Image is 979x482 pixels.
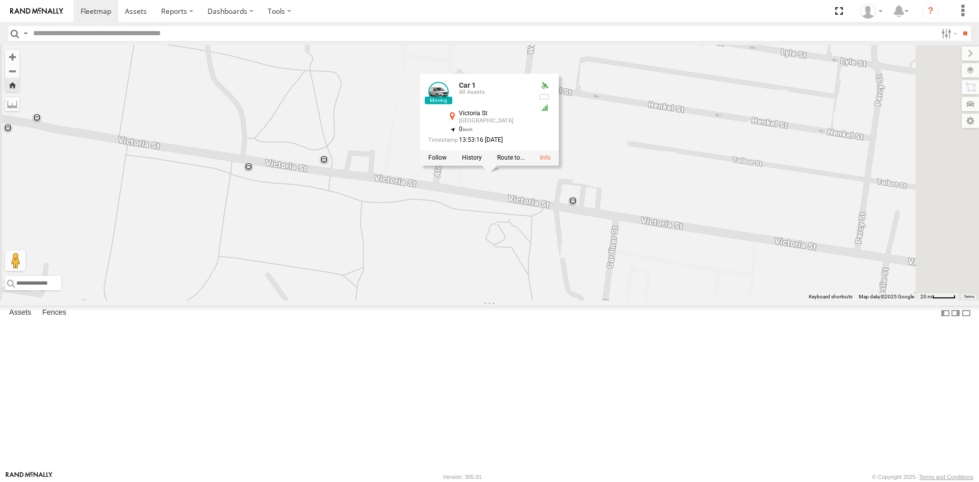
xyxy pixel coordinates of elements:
[459,81,476,89] a: Car 1
[964,295,974,299] a: Terms
[5,64,19,78] button: Zoom out
[809,293,853,300] button: Keyboard shortcuts
[920,294,932,299] span: 20 m
[538,82,551,90] div: Valid GPS Fix
[6,472,53,482] a: Visit our Website
[428,154,447,161] label: Realtime tracking of Asset
[937,26,959,41] label: Search Filter Options
[443,474,482,480] div: Version: 305.01
[5,250,25,271] button: Drag Pegman onto the map to open Street View
[962,114,979,128] label: Map Settings
[922,3,939,19] i: ?
[5,78,19,92] button: Zoom Home
[37,306,71,320] label: Fences
[540,154,551,161] a: View Asset Details
[872,474,973,480] div: © Copyright 2025 -
[462,154,482,161] label: View Asset History
[917,293,959,300] button: Map Scale: 20 m per 42 pixels
[459,125,473,133] span: 0
[940,306,950,320] label: Dock Summary Table to the Left
[950,306,961,320] label: Dock Summary Table to the Right
[5,50,19,64] button: Zoom in
[459,110,530,117] div: Victoria St
[961,306,971,320] label: Hide Summary Table
[4,306,36,320] label: Assets
[857,4,886,19] div: Tony Vamvakitis
[5,97,19,111] label: Measure
[538,93,551,101] div: No battery health information received from this device.
[538,104,551,112] div: GSM Signal = 5
[459,118,530,124] div: [GEOGRAPHIC_DATA]
[459,90,530,96] div: All Assets
[428,82,449,102] a: View Asset Details
[428,137,530,143] div: Date/time of location update
[10,8,63,15] img: rand-logo.svg
[919,474,973,480] a: Terms and Conditions
[21,26,30,41] label: Search Query
[497,154,525,161] label: Route To Location
[859,294,914,299] span: Map data ©2025 Google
